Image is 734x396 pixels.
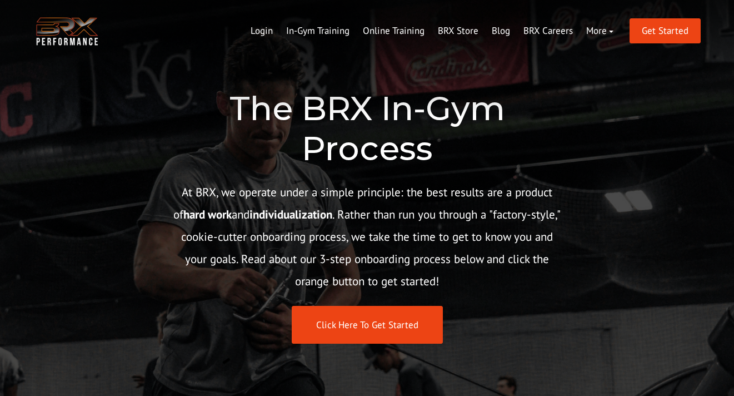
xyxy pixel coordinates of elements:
[249,207,332,222] strong: individualization
[244,18,620,44] div: Navigation Menu
[517,18,580,44] a: BRX Careers
[244,18,279,44] a: Login
[229,88,505,169] span: The BRX In-Gym Process
[183,207,232,222] strong: hard work
[279,18,356,44] a: In-Gym Training
[485,18,517,44] a: Blog
[173,185,561,289] span: At BRX, we operate under a simple principle: the best results are a product of and . Rather than ...
[292,306,443,344] a: Click Here To Get Started
[34,14,101,48] img: BRX Transparent Logo-2
[356,18,431,44] a: Online Training
[580,18,620,44] a: More
[630,18,701,43] a: Get Started
[431,18,485,44] a: BRX Store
